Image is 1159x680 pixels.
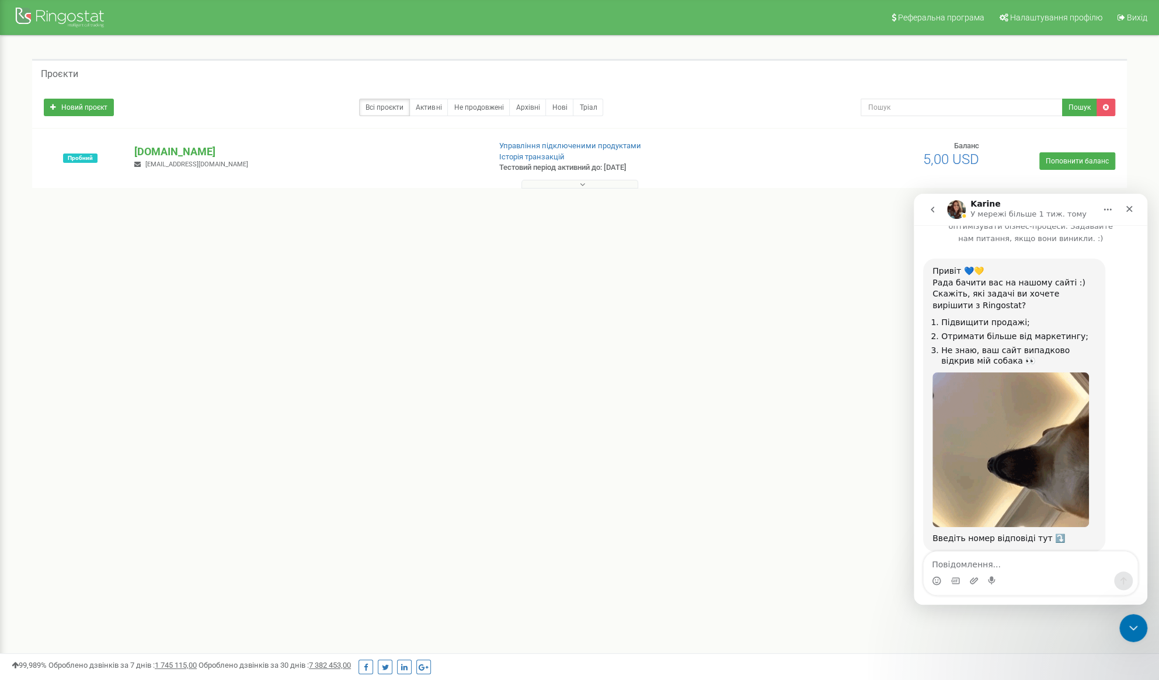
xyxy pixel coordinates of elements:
a: Історія транзакцій [499,152,565,161]
a: Нові [545,99,573,116]
input: Пошук [861,99,1063,116]
span: Баланс [954,141,979,150]
span: Оброблено дзвінків за 30 днів : [199,661,351,669]
u: 1 745 115,00 [155,661,197,669]
button: Пошук [1062,99,1097,116]
a: Управління підключеними продуктами [499,141,641,150]
iframe: Intercom live chat [1119,614,1147,642]
span: Реферальна програма [898,13,984,22]
span: Оброблено дзвінків за 7 днів : [48,661,197,669]
a: Не продовжені [447,99,510,116]
span: [EMAIL_ADDRESS][DOMAIN_NAME] [145,161,248,168]
iframe: Intercom live chat [914,194,1147,605]
span: 99,989% [12,661,47,669]
p: Тестовий період активний до: [DATE] [499,162,754,173]
span: 5,00 USD [923,151,979,168]
nav: ... [1057,189,1127,230]
u: 7 382 453,00 [309,661,351,669]
a: Поповнити баланс [1039,152,1115,170]
span: Налаштування профілю [1010,13,1102,22]
a: Новий проєкт [44,99,114,116]
a: Активні [409,99,448,116]
h5: Проєкти [41,69,78,79]
p: [DOMAIN_NAME] [134,144,480,159]
span: Пробний [63,154,98,163]
span: Вихід [1127,13,1147,22]
a: Всі проєкти [359,99,410,116]
a: Архівні [509,99,546,116]
a: Тріал [573,99,603,116]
